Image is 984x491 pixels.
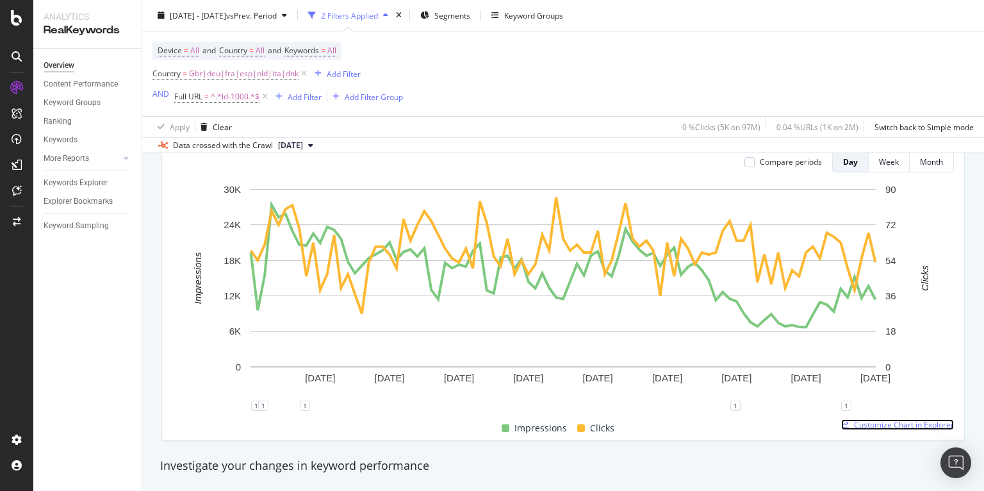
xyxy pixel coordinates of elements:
[514,420,567,436] span: Impressions
[300,401,310,411] div: 1
[202,45,216,56] span: and
[44,195,133,208] a: Explorer Bookmarks
[249,45,254,56] span: =
[869,152,910,172] button: Week
[869,117,974,137] button: Switch back to Simple mode
[44,195,113,208] div: Explorer Bookmarks
[920,156,943,167] div: Month
[682,121,760,132] div: 0 % Clicks ( 5K on 97M )
[170,121,190,132] div: Apply
[44,133,133,147] a: Keywords
[327,42,336,60] span: All
[44,219,133,233] a: Keyword Sampling
[415,5,475,26] button: Segments
[251,401,261,411] div: 1
[44,59,74,72] div: Overview
[236,362,241,372] text: 0
[184,45,188,56] span: =
[44,115,72,128] div: Ranking
[174,91,202,102] span: Full URL
[190,42,199,60] span: All
[919,265,930,290] text: Clicks
[183,68,187,79] span: =
[44,219,109,233] div: Keyword Sampling
[44,10,131,23] div: Analytics
[258,401,268,411] div: 1
[885,184,896,195] text: 90
[226,10,277,21] span: vs Prev. Period
[213,121,232,132] div: Clear
[309,66,361,81] button: Add Filter
[152,117,190,137] button: Apply
[152,5,292,26] button: [DATE] - [DATE]vsPrev. Period
[583,372,613,383] text: [DATE]
[44,96,133,110] a: Keyword Groups
[44,115,133,128] a: Ranking
[44,96,101,110] div: Keyword Groups
[940,447,971,478] div: Open Intercom Messenger
[486,5,568,26] button: Keyword Groups
[268,45,281,56] span: and
[278,140,303,151] span: 2025 Jun. 30th
[172,183,954,406] svg: A chart.
[195,117,232,137] button: Clear
[776,121,858,132] div: 0.04 % URLs ( 1K on 2M )
[345,91,403,102] div: Add Filter Group
[843,156,858,167] div: Day
[885,326,896,337] text: 18
[327,68,361,79] div: Add Filter
[885,219,896,230] text: 72
[590,420,614,436] span: Clicks
[854,419,954,430] span: Customize Chart in Explorer
[652,372,682,383] text: [DATE]
[393,9,404,22] div: times
[288,91,322,102] div: Add Filter
[434,10,470,21] span: Segments
[444,372,474,383] text: [DATE]
[152,88,169,100] button: AND
[224,184,241,195] text: 30K
[44,78,118,91] div: Content Performance
[321,10,378,21] div: 2 Filters Applied
[721,372,751,383] text: [DATE]
[841,419,954,430] a: Customize Chart in Explorer
[860,372,890,383] text: [DATE]
[256,42,265,60] span: All
[321,45,325,56] span: =
[189,65,299,83] span: Gbr|deu|fra|esp|nld|ita|dnk
[513,372,543,383] text: [DATE]
[44,59,133,72] a: Overview
[44,133,78,147] div: Keywords
[219,45,247,56] span: Country
[44,152,120,165] a: More Reports
[192,252,203,304] text: Impressions
[910,152,954,172] button: Month
[152,88,169,99] div: AND
[211,88,259,106] span: ^.*ld-1000.*$
[158,45,182,56] span: Device
[152,68,181,79] span: Country
[879,156,899,167] div: Week
[224,255,241,266] text: 18K
[44,23,131,38] div: RealKeywords
[303,5,393,26] button: 2 Filters Applied
[841,401,851,411] div: 1
[885,255,896,266] text: 54
[504,10,563,21] div: Keyword Groups
[224,290,241,301] text: 12K
[874,121,974,132] div: Switch back to Simple mode
[229,326,241,337] text: 6K
[832,152,869,172] button: Day
[305,372,335,383] text: [DATE]
[44,176,133,190] a: Keywords Explorer
[270,89,322,104] button: Add Filter
[885,290,896,301] text: 36
[160,458,966,474] div: Investigate your changes in keyword performance
[730,401,741,411] div: 1
[273,138,318,153] button: [DATE]
[791,372,821,383] text: [DATE]
[284,45,319,56] span: Keywords
[885,362,890,372] text: 0
[327,89,403,104] button: Add Filter Group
